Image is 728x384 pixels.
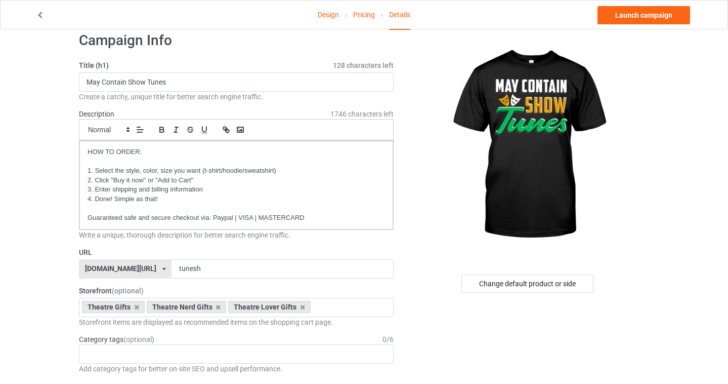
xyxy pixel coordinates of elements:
[353,1,375,29] a: Pricing
[88,166,385,176] p: 1. Select the style, color, size you want (t-shirt/hoodie/sweatshirt)
[79,60,394,70] label: Title (h1)
[79,286,394,296] label: Storefront
[318,1,339,29] a: Design
[79,31,394,50] h1: Campaign Info
[79,110,114,118] label: Description
[79,334,154,344] label: Category tags
[82,301,145,313] div: Theatre Gifts
[79,230,394,240] div: Write a unique, thorough description for better search engine traffic.
[382,334,394,344] div: 0 / 6
[88,195,385,204] p: 4. Done! Simple as that!
[123,335,154,343] span: (optional)
[112,287,144,295] span: (optional)
[88,147,385,157] p: HOW TO ORDER:
[389,1,410,30] div: Details
[597,6,690,24] a: Launch campaign
[88,213,385,223] p: Guaranteed safe and secure checkout via: Paypal | VISA | MASTERCARD
[330,109,394,119] span: 1746 characters left
[461,275,593,293] div: Change default product or side
[79,92,394,102] div: Create a catchy, unique title for better search engine traffic.
[88,185,385,195] p: 3. Enter shipping and billing information
[85,265,156,272] div: [DOMAIN_NAME][URL]
[79,247,394,257] label: URL
[79,364,394,374] div: Add category tags for better on-site SEO and upsell performance.
[228,301,311,313] div: Theatre Lover Gifts
[147,301,227,313] div: Theatre Nerd Gifts
[88,176,385,185] p: 2. Click "Buy it now" or "Add to Cart"
[333,60,394,70] span: 128 characters left
[79,317,394,327] div: Storefront items are displayed as recommended items on the shopping cart page.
